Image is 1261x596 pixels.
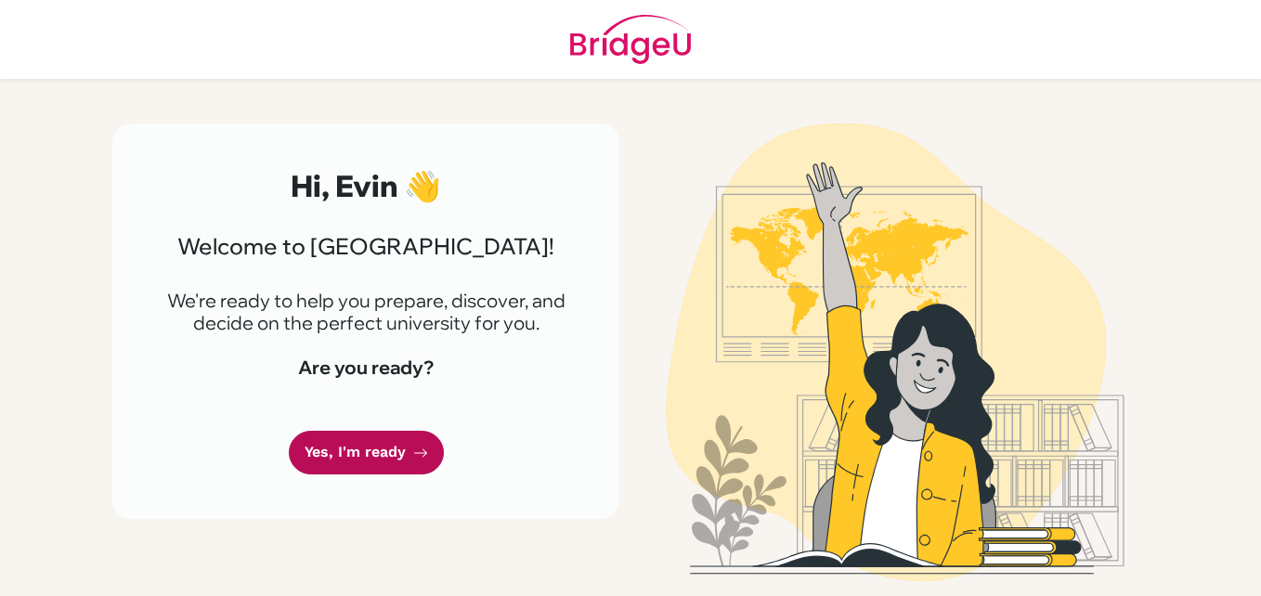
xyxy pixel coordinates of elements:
[157,356,575,379] h4: Are you ready?
[157,233,575,260] h3: Welcome to [GEOGRAPHIC_DATA]!
[157,290,575,334] p: We're ready to help you prepare, discover, and decide on the perfect university for you.
[157,168,575,203] h2: Hi, Evin 👋
[289,431,444,474] a: Yes, I'm ready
